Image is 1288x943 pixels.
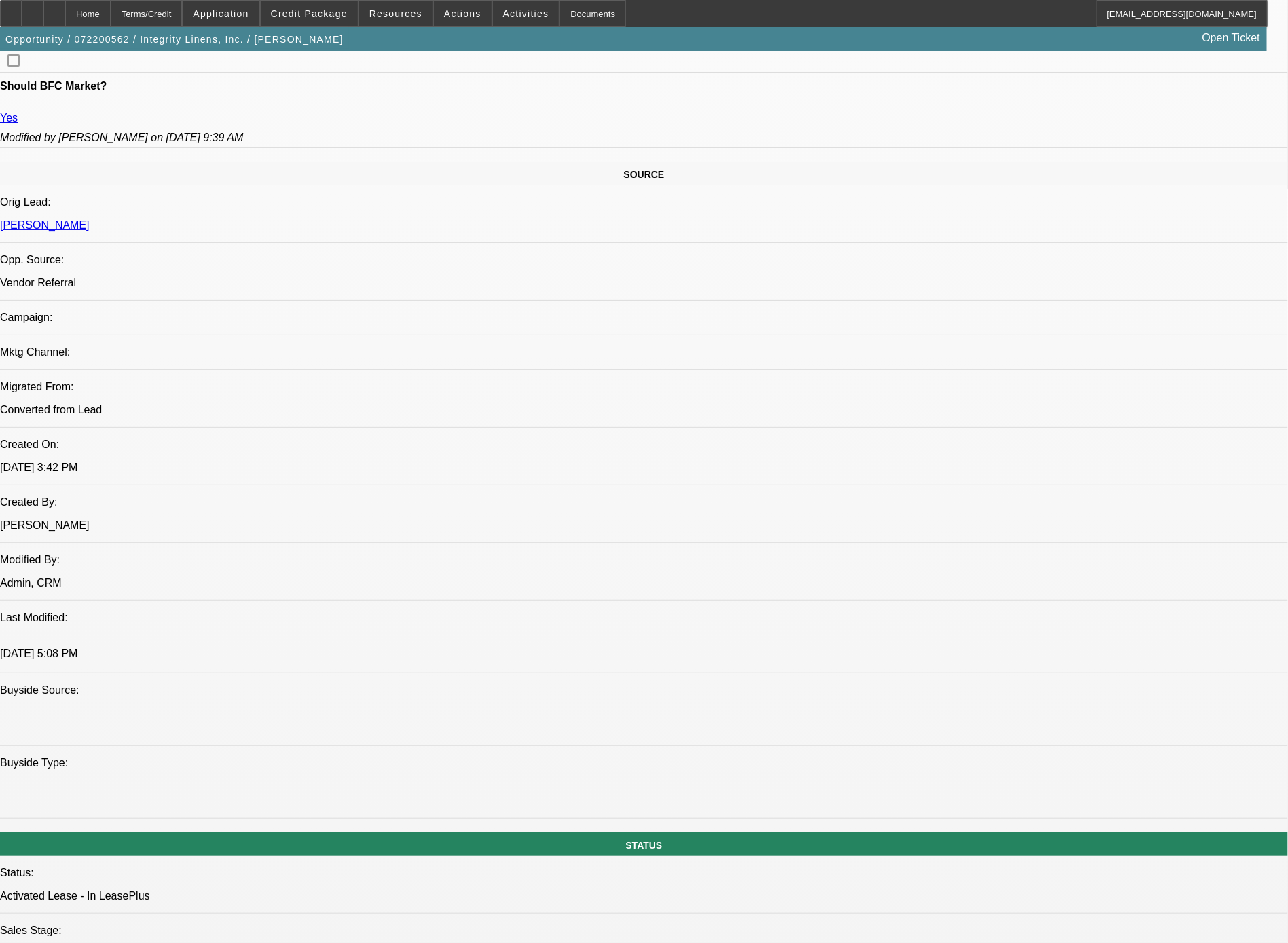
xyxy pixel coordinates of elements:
[434,1,492,26] button: Actions
[261,1,358,26] button: Credit Package
[626,840,663,851] span: STATUS
[503,8,549,19] span: Activities
[271,8,348,19] span: Credit Package
[5,34,344,45] span: Opportunity / 072200562 / Integrity Linens, Inc. / [PERSON_NAME]
[193,8,249,19] span: Application
[369,8,422,19] span: Resources
[444,8,481,19] span: Actions
[183,1,259,26] button: Application
[359,1,433,26] button: Resources
[1197,26,1266,50] a: Open Ticket
[624,169,665,180] span: SOURCE
[493,1,559,26] button: Activities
